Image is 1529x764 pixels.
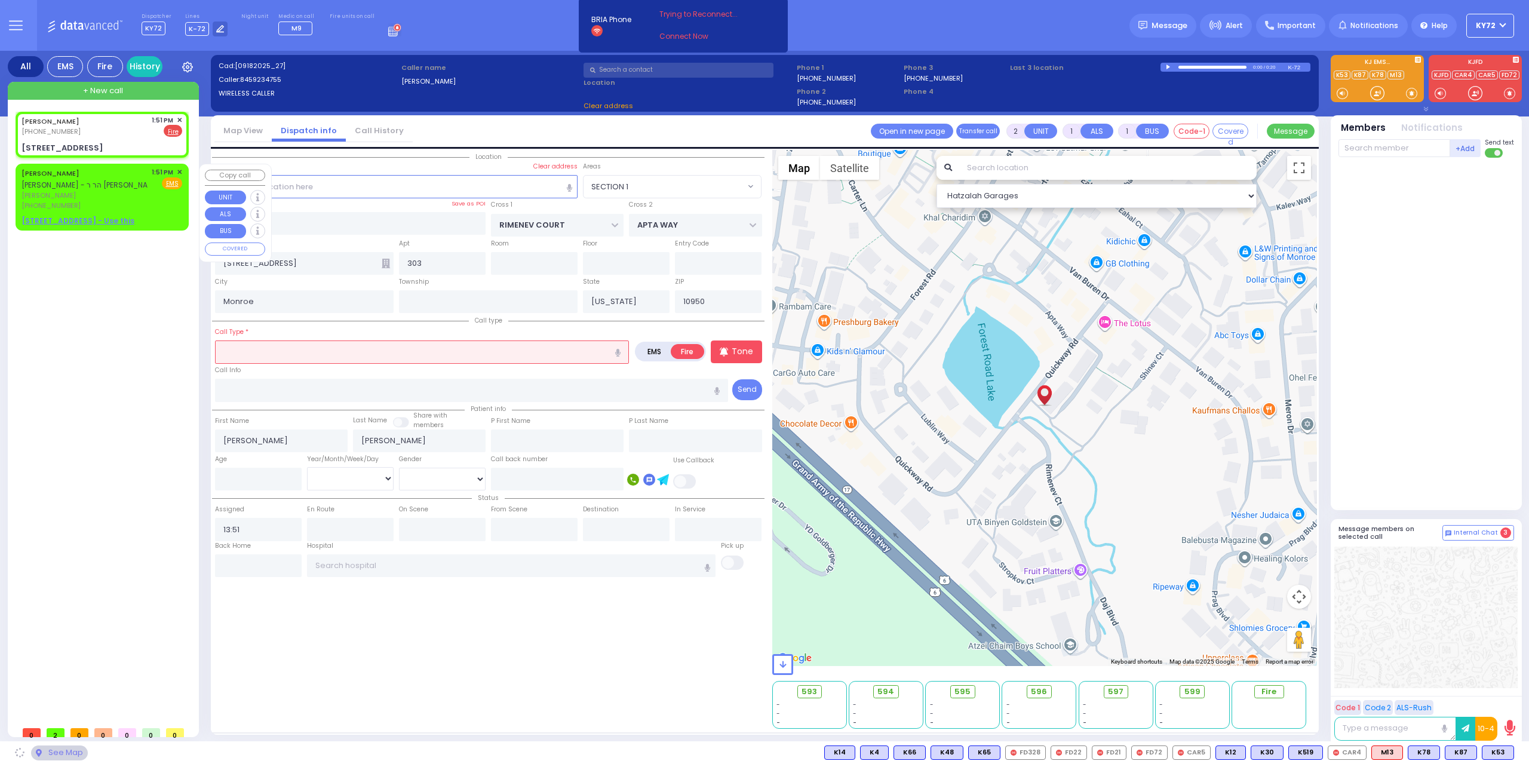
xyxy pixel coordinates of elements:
[1083,709,1086,718] span: -
[1333,750,1339,756] img: red-radio-icon.svg
[732,379,762,400] button: Send
[673,456,714,465] label: Use Callback
[853,718,856,727] span: -
[1172,745,1211,760] div: CAR5
[215,175,578,198] input: Search location here
[824,745,855,760] div: BLS
[1485,147,1504,159] label: Turn off text
[401,63,580,73] label: Caller name
[382,259,390,268] span: Other building occupants
[1371,745,1403,760] div: ALS
[1363,700,1393,715] button: Code 2
[241,13,268,20] label: Night unit
[584,101,633,111] span: Clear address
[205,243,265,256] button: COVERED
[307,554,716,577] input: Search hospital
[1006,700,1010,709] span: -
[168,127,179,136] u: Fire
[629,200,653,210] label: Cross 2
[1338,139,1450,157] input: Search member
[1475,717,1497,741] button: 10-4
[215,541,251,551] label: Back Home
[1331,59,1424,67] label: KJ EMS...
[205,207,246,222] button: ALS
[778,156,820,180] button: Show street map
[776,718,780,727] span: -
[797,73,856,82] label: [PHONE_NUMBER]
[205,191,246,205] button: UNIT
[205,170,265,181] button: Copy call
[583,239,597,248] label: Floor
[1266,60,1276,74] div: 0:20
[142,22,165,35] span: KY72
[1341,121,1386,135] button: Members
[797,63,899,73] span: Phone 1
[215,277,228,287] label: City
[1159,700,1163,709] span: -
[399,505,428,514] label: On Scene
[1485,138,1514,147] span: Send text
[307,505,334,514] label: En Route
[235,61,285,70] span: [09182025_27]
[1352,70,1368,79] a: K87
[853,709,856,718] span: -
[47,56,83,77] div: EMS
[1131,745,1168,760] div: FD72
[1442,525,1514,541] button: Internal Chat 3
[22,168,79,178] a: [PERSON_NAME]
[399,239,410,248] label: Apt
[629,416,668,426] label: P Last Name
[583,277,600,287] label: State
[346,125,413,136] a: Call History
[272,125,346,136] a: Dispatch info
[401,76,580,87] label: [PERSON_NAME]
[452,200,486,208] label: Save as POI
[413,421,444,429] span: members
[1010,63,1160,73] label: Last 3 location
[22,191,148,201] span: [PERSON_NAME]
[87,56,123,77] div: Fire
[1499,70,1519,79] a: FD72
[185,22,209,36] span: K-72
[215,455,227,464] label: Age
[1159,709,1163,718] span: -
[1024,124,1057,139] button: UNIT
[127,56,162,77] a: History
[1251,745,1284,760] div: K30
[776,709,780,718] span: -
[166,728,184,737] span: 0
[1251,745,1284,760] div: BLS
[1328,745,1367,760] div: CAR4
[22,142,103,154] div: [STREET_ADDRESS]
[1006,709,1010,718] span: -
[278,13,316,20] label: Medic on call
[583,175,762,198] span: SECTION 1
[166,179,179,188] u: EMS
[1338,525,1442,541] h5: Message members on selected call
[118,728,136,737] span: 0
[1034,372,1055,408] div: JACOB ARON WEINSTOCK
[797,97,856,106] label: [PHONE_NUMBER]
[930,700,934,709] span: -
[291,23,302,33] span: M9
[23,728,41,737] span: 0
[1174,124,1209,139] button: Code-1
[1408,745,1440,760] div: BLS
[8,56,44,77] div: All
[904,63,1006,73] span: Phone 3
[1031,686,1047,698] span: 596
[491,200,512,210] label: Cross 1
[465,404,512,413] span: Patient info
[215,162,256,171] label: Call Location
[1395,700,1433,715] button: ALS-Rush
[399,455,422,464] label: Gender
[675,505,705,514] label: In Service
[1267,124,1315,139] button: Message
[177,115,182,125] span: ✕
[330,13,374,20] label: Fire units on call
[219,61,397,71] label: Cad:
[1482,745,1514,760] div: BLS
[491,239,509,248] label: Room
[1108,686,1123,698] span: 597
[637,344,672,359] label: EMS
